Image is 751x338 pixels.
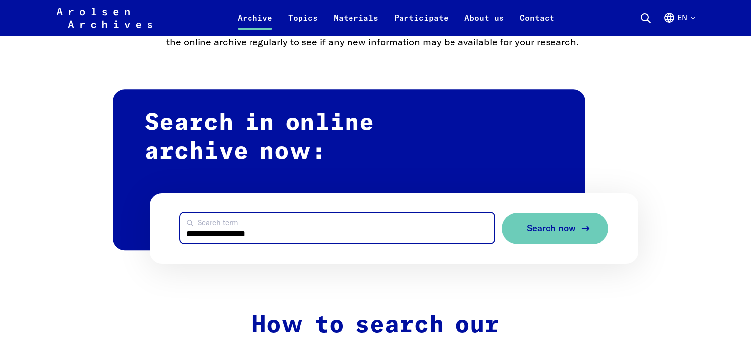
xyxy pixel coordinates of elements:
[113,89,585,250] h2: Search in online archive now:
[502,213,608,244] button: Search now
[456,12,512,36] a: About us
[663,12,695,36] button: English, language selection
[326,12,386,36] a: Materials
[230,6,562,30] nav: Primary
[280,12,326,36] a: Topics
[527,223,576,234] span: Search now
[230,12,280,36] a: Archive
[512,12,562,36] a: Contact
[386,12,456,36] a: Participate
